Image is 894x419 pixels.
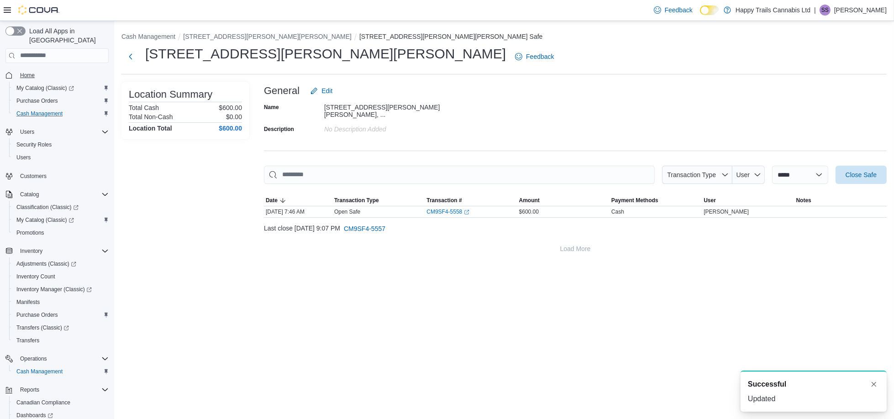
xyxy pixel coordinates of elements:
[20,386,39,393] span: Reports
[16,260,76,267] span: Adjustments (Classic)
[264,240,887,258] button: Load More
[13,83,78,94] a: My Catalog (Classic)
[702,195,794,206] button: User
[13,139,109,150] span: Security Roles
[13,95,62,106] a: Purchase Orders
[20,173,47,180] span: Customers
[2,245,112,257] button: Inventory
[16,273,55,280] span: Inventory Count
[13,271,59,282] a: Inventory Count
[796,197,811,204] span: Notes
[704,208,749,215] span: [PERSON_NAME]
[868,379,879,390] button: Dismiss toast
[16,110,63,117] span: Cash Management
[20,247,42,255] span: Inventory
[9,201,112,214] a: Classification (Classic)
[16,399,70,406] span: Canadian Compliance
[650,1,696,19] a: Feedback
[13,335,43,346] a: Transfers
[16,154,31,161] span: Users
[16,368,63,375] span: Cash Management
[13,297,109,308] span: Manifests
[611,197,658,204] span: Payment Methods
[13,215,109,225] span: My Catalog (Classic)
[334,208,360,215] p: Open Safe
[13,258,109,269] span: Adjustments (Classic)
[20,355,47,362] span: Operations
[560,244,591,253] span: Load More
[16,324,69,331] span: Transfers (Classic)
[13,309,109,320] span: Purchase Orders
[736,171,750,178] span: User
[18,5,59,15] img: Cova
[359,33,542,40] button: [STREET_ADDRESS][PERSON_NAME][PERSON_NAME] Safe
[665,5,693,15] span: Feedback
[9,151,112,164] button: Users
[13,227,109,238] span: Promotions
[16,384,109,395] span: Reports
[13,108,109,119] span: Cash Management
[264,220,887,238] div: Last close [DATE] 9:07 PM
[264,206,332,217] div: [DATE] 7:46 AM
[13,335,109,346] span: Transfers
[16,246,46,257] button: Inventory
[16,189,42,200] button: Catalog
[526,52,554,61] span: Feedback
[13,284,95,295] a: Inventory Manager (Classic)
[426,208,469,215] a: CM9SF4-5558External link
[13,397,109,408] span: Canadian Compliance
[846,170,877,179] span: Close Safe
[121,33,175,40] button: Cash Management
[13,152,109,163] span: Users
[610,195,702,206] button: Payment Methods
[2,68,112,82] button: Home
[264,166,655,184] input: This is a search bar. As you type, the results lower in the page will automatically filter.
[9,321,112,334] a: Transfers (Classic)
[611,208,624,215] div: Cash
[13,139,55,150] a: Security Roles
[219,104,242,111] p: $600.00
[16,412,53,419] span: Dashboards
[704,197,716,204] span: User
[13,366,109,377] span: Cash Management
[748,393,879,404] div: Updated
[121,32,887,43] nav: An example of EuiBreadcrumbs
[264,85,300,96] h3: General
[26,26,109,45] span: Load All Apps in [GEOGRAPHIC_DATA]
[344,224,385,233] span: CM9SF4-5557
[129,125,172,132] h4: Location Total
[264,104,279,111] label: Name
[334,197,379,204] span: Transaction Type
[332,195,425,206] button: Transaction Type
[264,195,332,206] button: Date
[129,89,212,100] h3: Location Summary
[16,126,109,137] span: Users
[219,125,242,132] h4: $600.00
[794,195,887,206] button: Notes
[2,126,112,138] button: Users
[16,97,58,105] span: Purchase Orders
[16,84,74,92] span: My Catalog (Classic)
[9,270,112,283] button: Inventory Count
[16,311,58,319] span: Purchase Orders
[13,95,109,106] span: Purchase Orders
[2,188,112,201] button: Catalog
[145,45,506,63] h1: [STREET_ADDRESS][PERSON_NAME][PERSON_NAME]
[13,215,78,225] a: My Catalog (Classic)
[16,353,109,364] span: Operations
[16,141,52,148] span: Security Roles
[13,202,109,213] span: Classification (Classic)
[9,138,112,151] button: Security Roles
[16,337,39,344] span: Transfers
[129,104,159,111] h6: Total Cash
[16,126,38,137] button: Users
[9,365,112,378] button: Cash Management
[9,309,112,321] button: Purchase Orders
[13,271,109,282] span: Inventory Count
[13,366,66,377] a: Cash Management
[13,397,74,408] a: Canadian Compliance
[321,86,332,95] span: Edit
[16,353,51,364] button: Operations
[821,5,829,16] span: SS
